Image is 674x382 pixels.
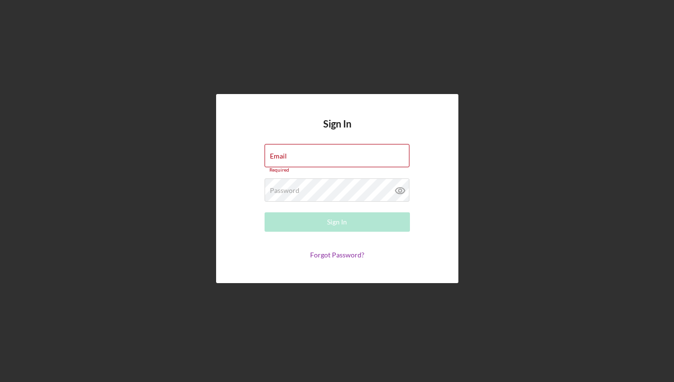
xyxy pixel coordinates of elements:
div: Sign In [327,212,347,232]
a: Forgot Password? [310,251,364,259]
div: Required [265,167,410,173]
label: Email [270,152,287,160]
label: Password [270,187,299,194]
h4: Sign In [323,118,351,144]
button: Sign In [265,212,410,232]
